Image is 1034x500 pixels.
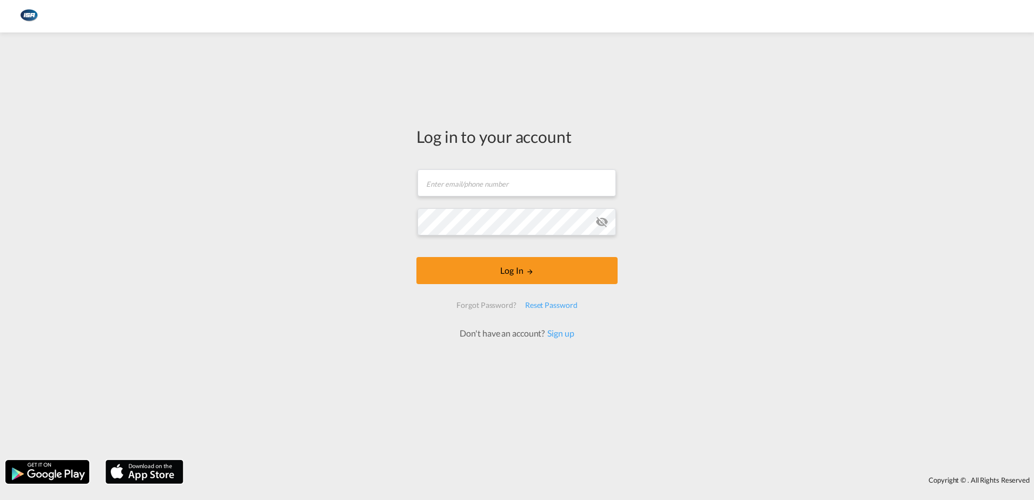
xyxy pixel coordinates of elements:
[189,471,1034,489] div: Copyright © . All Rights Reserved
[595,215,608,228] md-icon: icon-eye-off
[16,4,41,29] img: 1aa151c0c08011ec8d6f413816f9a227.png
[448,327,586,339] div: Don't have an account?
[416,125,618,148] div: Log in to your account
[417,169,616,196] input: Enter email/phone number
[545,328,574,338] a: Sign up
[104,459,184,485] img: apple.png
[452,295,520,315] div: Forgot Password?
[521,295,582,315] div: Reset Password
[4,459,90,485] img: google.png
[416,257,618,284] button: LOGIN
